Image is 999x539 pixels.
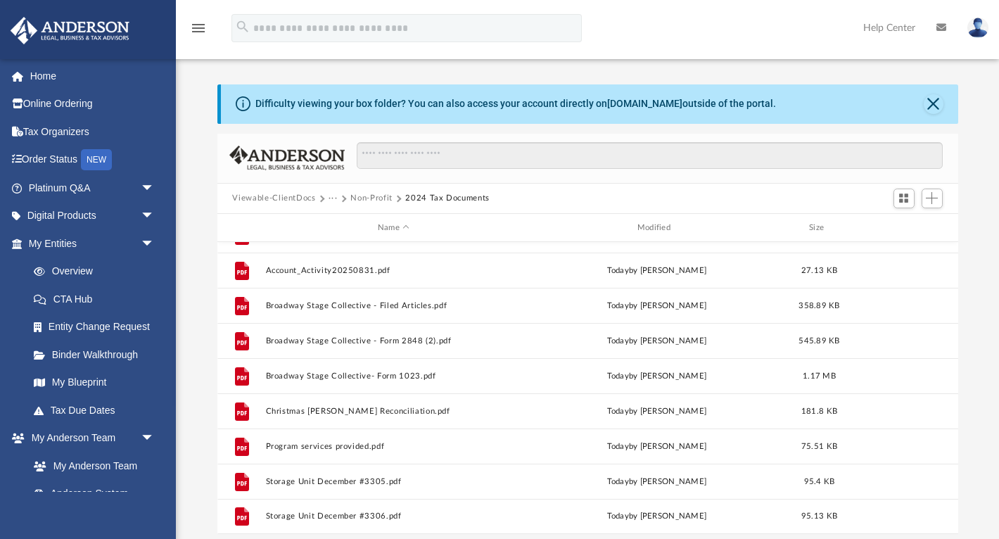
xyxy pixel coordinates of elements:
[81,149,112,170] div: NEW
[20,480,169,508] a: Anderson System
[10,229,176,258] a: My Entitiesarrow_drop_down
[606,372,628,380] span: today
[791,222,847,234] div: Size
[20,452,162,480] a: My Anderson Team
[10,202,176,230] a: Digital Productsarrow_drop_down
[20,369,169,397] a: My Blueprint
[265,266,522,275] button: Account_Activity20250831.pdf
[10,118,176,146] a: Tax Organizers
[265,222,521,234] div: Name
[265,407,522,416] button: Christmas [PERSON_NAME] Reconciliation.pdf
[606,267,628,274] span: today
[20,313,176,341] a: Entity Change Request
[528,300,785,312] div: by [PERSON_NAME]
[235,19,250,34] i: search
[801,513,836,521] span: 95.13 KB
[606,407,628,415] span: today
[10,174,176,202] a: Platinum Q&Aarrow_drop_down
[528,405,785,418] div: by [PERSON_NAME]
[223,222,258,234] div: id
[893,189,915,208] button: Switch to Grid View
[528,511,785,524] div: by [PERSON_NAME]
[924,94,943,114] button: Close
[350,192,393,205] button: Non-Profit
[141,229,169,258] span: arrow_drop_down
[357,142,942,169] input: Search files and folders
[141,202,169,231] span: arrow_drop_down
[528,335,785,348] div: by [PERSON_NAME]
[20,285,176,313] a: CTA Hub
[10,90,176,118] a: Online Ordering
[803,372,836,380] span: 1.17 MB
[798,302,839,310] span: 358.89 KB
[801,443,836,450] span: 75.51 KB
[329,192,338,205] button: ···
[528,476,785,488] div: by [PERSON_NAME]
[20,341,176,369] a: Binder Walkthrough
[265,442,522,451] button: Program services provided.pdf
[141,424,169,453] span: arrow_drop_down
[801,407,836,415] span: 181.8 KB
[217,242,958,534] div: grid
[528,370,785,383] div: by [PERSON_NAME]
[606,302,628,310] span: today
[528,440,785,453] div: by [PERSON_NAME]
[922,189,943,208] button: Add
[853,222,952,234] div: id
[255,96,776,111] div: Difficulty viewing your box folder? You can also access your account directly on outside of the p...
[606,337,628,345] span: today
[6,17,134,44] img: Anderson Advisors Platinum Portal
[967,18,988,38] img: User Pic
[265,301,522,310] button: Broadway Stage Collective - Filed Articles.pdf
[265,336,522,345] button: Broadway Stage Collective - Form 2848 (2).pdf
[265,477,522,486] button: Storage Unit December #3305.pdf
[190,27,207,37] a: menu
[141,174,169,203] span: arrow_drop_down
[20,258,176,286] a: Overview
[10,146,176,175] a: Order StatusNEW
[607,98,682,109] a: [DOMAIN_NAME]
[265,512,522,521] button: Storage Unit December #3306.pdf
[265,372,522,381] button: Broadway Stage Collective- Form 1023.pdf
[10,424,169,452] a: My Anderson Teamarrow_drop_down
[232,192,315,205] button: Viewable-ClientDocs
[405,192,490,205] button: 2024 Tax Documents
[20,396,176,424] a: Tax Due Dates
[798,337,839,345] span: 545.89 KB
[528,222,784,234] div: Modified
[606,478,628,486] span: today
[10,62,176,90] a: Home
[606,443,628,450] span: today
[190,20,207,37] i: menu
[801,267,836,274] span: 27.13 KB
[606,513,628,521] span: today
[528,265,785,277] div: by [PERSON_NAME]
[803,478,834,486] span: 95.4 KB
